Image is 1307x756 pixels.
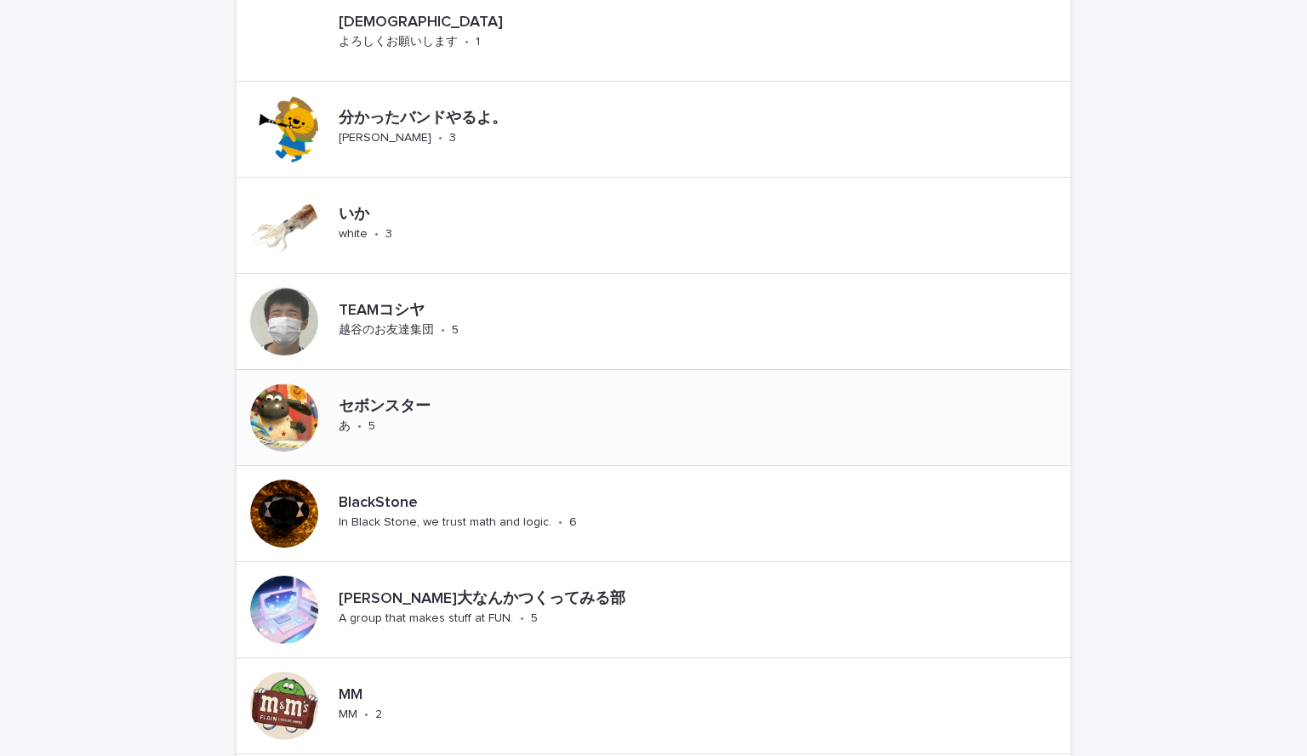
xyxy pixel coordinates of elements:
[374,227,379,242] p: •
[339,515,551,530] p: In Black Stone, we trust math and logic.
[339,590,825,609] p: [PERSON_NAME]大なんかつくってみる部
[531,611,538,626] p: 5
[339,110,625,128] p: 分かったバンドやるよ。
[237,370,1070,466] a: セボンスターあ•5
[520,611,524,626] p: •
[339,708,357,722] p: MM
[237,82,1070,178] a: 分かったバンドやるよ。[PERSON_NAME]•3
[339,35,458,49] p: よろしくお願いします
[339,227,368,242] p: white
[375,708,382,722] p: 2
[339,686,406,705] p: MM
[339,398,467,417] p: セボンスター
[339,14,644,32] p: [DEMOGRAPHIC_DATA]
[569,515,577,530] p: 6
[339,131,431,145] p: [PERSON_NAME]
[368,419,375,434] p: 5
[339,206,423,225] p: いか
[237,274,1070,370] a: TEAMコシヤ越谷のお友達集団•5
[237,178,1070,274] a: いかwhite•3
[438,131,442,145] p: •
[339,611,513,626] p: A group that makes stuff at FUN.
[449,131,456,145] p: 3
[339,494,656,513] p: BlackStone
[237,562,1070,658] a: [PERSON_NAME]大なんかつくってみる部A group that makes stuff at FUN.•5
[476,35,480,49] p: 1
[385,227,392,242] p: 3
[465,35,469,49] p: •
[339,323,434,338] p: 越谷のお友達集団
[237,466,1070,562] a: BlackStoneIn Black Stone, we trust math and logic.•6
[364,708,368,722] p: •
[441,323,445,338] p: •
[357,419,362,434] p: •
[558,515,562,530] p: •
[339,302,545,321] p: TEAMコシヤ
[452,323,459,338] p: 5
[237,658,1070,754] a: MMMM•2
[339,419,351,434] p: あ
